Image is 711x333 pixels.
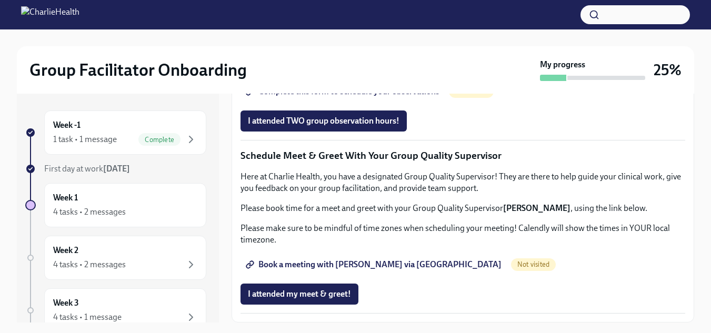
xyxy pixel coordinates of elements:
strong: [PERSON_NAME] [503,203,570,213]
button: I attended my meet & greet! [241,284,358,305]
p: Here at Charlie Health, you have a designated Group Quality Supervisor! They are there to help gu... [241,171,685,194]
a: First day at work[DATE] [25,163,206,175]
p: Schedule Meet & Greet With Your Group Quality Supervisor [241,149,685,163]
p: Please book time for a meet and greet with your Group Quality Supervisor , using the link below. [241,203,685,214]
span: Book a meeting with [PERSON_NAME] via [GEOGRAPHIC_DATA] [248,259,502,270]
strong: My progress [540,59,585,70]
a: Book a meeting with [PERSON_NAME] via [GEOGRAPHIC_DATA] [241,254,509,275]
span: First day at work [44,164,130,174]
span: I attended my meet & greet! [248,289,351,299]
a: Week 34 tasks • 1 message [25,288,206,332]
p: Please make sure to be mindful of time zones when scheduling your meeting! Calendly will show the... [241,223,685,246]
a: Week -11 task • 1 messageComplete [25,110,206,155]
span: I attended TWO group observation hours! [248,116,399,126]
h6: Week 2 [53,245,78,256]
span: Not visited [511,260,556,268]
div: 4 tasks • 2 messages [53,259,126,270]
div: 4 tasks • 2 messages [53,206,126,218]
h6: Week 3 [53,297,79,309]
div: 1 task • 1 message [53,134,117,145]
a: Week 14 tasks • 2 messages [25,183,206,227]
img: CharlieHealth [21,6,79,23]
h6: Week 1 [53,192,78,204]
h6: Week -1 [53,119,81,131]
strong: [DATE] [103,164,130,174]
h3: 25% [654,60,682,79]
span: Complete [138,136,181,144]
a: Week 24 tasks • 2 messages [25,236,206,280]
div: 4 tasks • 1 message [53,311,122,323]
button: I attended TWO group observation hours! [241,110,407,132]
h2: Group Facilitator Onboarding [29,59,247,80]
